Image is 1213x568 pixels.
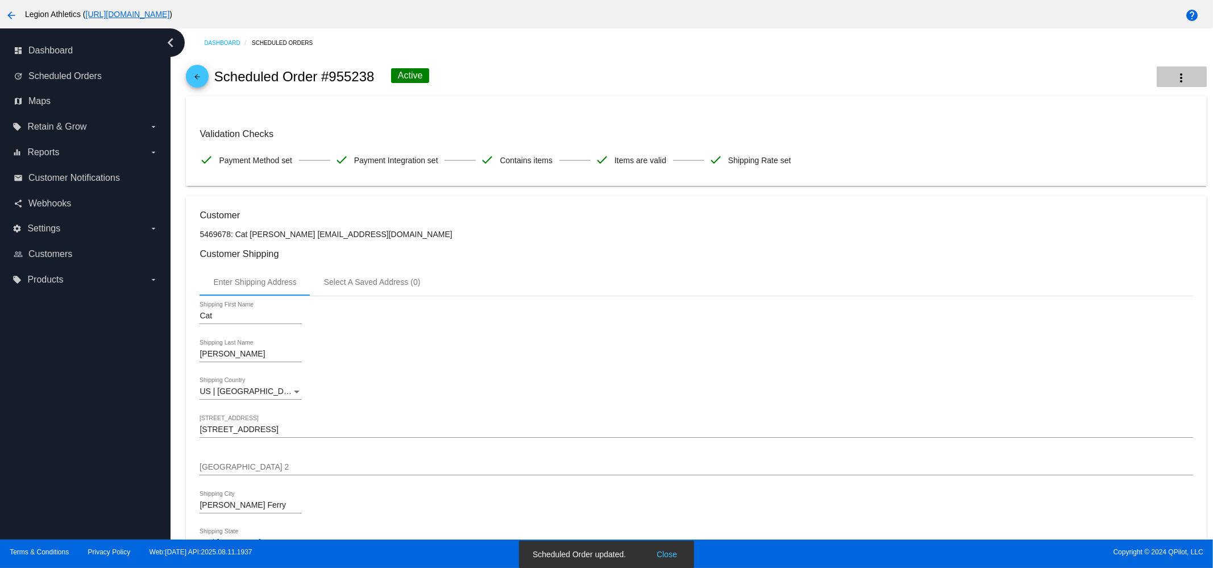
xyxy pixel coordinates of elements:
[1175,71,1189,85] mat-icon: more_vert
[200,538,302,548] mat-select: Shipping State
[149,548,252,556] a: Web:[DATE] API:2025.08.11.1937
[354,148,438,172] span: Payment Integration set
[25,10,172,19] span: Legion Athletics ( )
[200,210,1193,221] h3: Customer
[335,153,348,167] mat-icon: check
[200,128,1193,139] h3: Validation Checks
[5,9,18,22] mat-icon: arrow_back
[728,148,791,172] span: Shipping Rate set
[653,549,680,560] button: Close
[28,173,120,183] span: Customer Notifications
[500,148,553,172] span: Contains items
[88,548,131,556] a: Privacy Policy
[200,463,1193,472] input: Shipping Street 2
[1185,9,1199,22] mat-icon: help
[14,194,158,213] a: share Webhooks
[709,153,722,167] mat-icon: check
[161,34,180,52] i: chevron_left
[28,96,51,106] span: Maps
[14,173,23,183] i: email
[149,148,158,157] i: arrow_drop_down
[13,122,22,131] i: local_offer
[480,153,494,167] mat-icon: check
[13,148,22,157] i: equalizer
[200,153,213,167] mat-icon: check
[595,153,609,167] mat-icon: check
[324,277,421,287] div: Select A Saved Address (0)
[200,425,1193,434] input: Shipping Street 1
[200,350,302,359] input: Shipping Last Name
[14,97,23,106] i: map
[27,147,59,157] span: Reports
[27,275,63,285] span: Products
[200,248,1193,259] h3: Customer Shipping
[149,275,158,284] i: arrow_drop_down
[14,245,158,263] a: people_outline Customers
[200,387,300,396] span: US | [GEOGRAPHIC_DATA]
[200,387,302,396] mat-select: Shipping Country
[14,199,23,208] i: share
[214,69,375,85] h2: Scheduled Order #955238
[14,42,158,60] a: dashboard Dashboard
[13,224,22,233] i: settings
[14,72,23,81] i: update
[616,548,1203,556] span: Copyright © 2024 QPilot, LLC
[10,548,69,556] a: Terms & Conditions
[200,501,302,510] input: Shipping City
[149,224,158,233] i: arrow_drop_down
[391,68,430,83] div: Active
[213,277,296,287] div: Enter Shipping Address
[614,148,666,172] span: Items are valid
[28,45,73,56] span: Dashboard
[533,549,680,560] simple-snack-bar: Scheduled Order updated.
[219,148,292,172] span: Payment Method set
[27,122,86,132] span: Retain & Grow
[14,67,158,85] a: update Scheduled Orders
[28,198,71,209] span: Webhooks
[190,73,204,86] mat-icon: arrow_back
[252,34,323,52] a: Scheduled Orders
[86,10,170,19] a: [URL][DOMAIN_NAME]
[204,34,252,52] a: Dashboard
[149,122,158,131] i: arrow_drop_down
[14,250,23,259] i: people_outline
[14,169,158,187] a: email Customer Notifications
[14,46,23,55] i: dashboard
[28,249,72,259] span: Customers
[14,92,158,110] a: map Maps
[200,312,302,321] input: Shipping First Name
[13,275,22,284] i: local_offer
[27,223,60,234] span: Settings
[200,230,1193,239] p: 5469678: Cat [PERSON_NAME] [EMAIL_ADDRESS][DOMAIN_NAME]
[28,71,102,81] span: Scheduled Orders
